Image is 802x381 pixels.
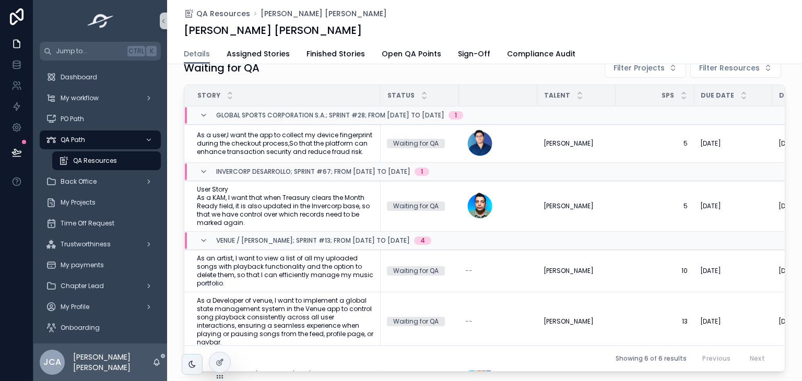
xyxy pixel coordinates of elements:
[700,317,766,326] a: [DATE]
[73,157,117,165] span: QA Resources
[227,44,290,65] a: Assigned Stories
[393,317,439,326] div: Waiting for QA
[544,202,609,210] a: [PERSON_NAME]
[700,317,721,326] span: [DATE]
[700,202,766,210] a: [DATE]
[184,44,210,64] a: Details
[507,44,575,65] a: Compliance Audit
[306,44,365,65] a: Finished Stories
[465,267,531,275] a: --
[387,317,453,326] a: Waiting for QA
[196,8,250,19] span: QA Resources
[544,91,570,100] span: Talent
[699,63,760,73] span: Filter Resources
[52,151,161,170] a: QA Resources
[184,23,362,38] h1: [PERSON_NAME] [PERSON_NAME]
[61,282,104,290] span: Chapter Lead
[544,317,609,326] a: [PERSON_NAME]
[779,267,799,275] span: [DATE]
[61,240,111,248] span: Trustworthiness
[61,219,114,228] span: Time Off Request
[33,61,167,343] div: scrollable content
[507,49,575,59] span: Compliance Audit
[261,8,387,19] a: [PERSON_NAME] [PERSON_NAME]
[544,202,594,210] span: [PERSON_NAME]
[465,317,473,326] span: --
[700,267,766,275] a: [DATE]
[61,136,85,144] span: QA Path
[61,324,100,332] span: Onboarding
[458,49,490,59] span: Sign-Off
[216,236,410,245] span: Venue / [PERSON_NAME]; Sprint #13; From [DATE] to [DATE]
[197,254,374,288] span: As an artist, I want to view a list of all my uploaded songs with playback functionality and the ...
[61,115,84,123] span: PO Path
[690,58,781,78] button: Select Button
[61,303,89,311] span: My Profile
[465,267,473,275] span: --
[544,139,609,148] a: [PERSON_NAME]
[84,13,117,29] img: App logo
[227,49,290,59] span: Assigned Stories
[40,110,161,128] a: PO Path
[544,267,609,275] a: [PERSON_NAME]
[382,49,441,59] span: Open QA Points
[73,352,152,373] p: [PERSON_NAME] [PERSON_NAME]
[40,130,161,149] a: QA Path
[56,47,123,55] span: Jump to...
[61,94,99,102] span: My workflow
[197,185,374,227] a: User Story As a KAM, I want that when Treasury clears the Month Ready field, it is also updated i...
[421,168,423,176] div: 1
[40,235,161,254] a: Trustworthiness
[779,317,799,326] span: [DATE]
[40,193,161,212] a: My Projects
[393,139,439,148] div: Waiting for QA
[197,131,374,156] a: As a user,I want the app to collect my device fingerprint during the checkout process,So that the...
[622,139,688,148] a: 5
[455,111,457,120] div: 1
[40,318,161,337] a: Onboarding
[622,317,688,326] a: 13
[61,73,97,81] span: Dashboard
[393,266,439,276] div: Waiting for QA
[700,267,721,275] span: [DATE]
[700,139,766,148] a: [DATE]
[616,354,687,363] span: Showing 6 of 6 results
[40,89,161,108] a: My workflow
[387,139,453,148] a: Waiting for QA
[40,42,161,61] button: Jump to...CtrlK
[544,267,594,275] span: [PERSON_NAME]
[40,214,161,233] a: Time Off Request
[779,139,799,148] span: [DATE]
[622,267,688,275] a: 10
[40,277,161,295] a: Chapter Lead
[605,58,686,78] button: Select Button
[614,63,665,73] span: Filter Projects
[197,91,220,100] span: Story
[387,266,453,276] a: Waiting for QA
[387,91,415,100] span: Status
[387,201,453,211] a: Waiting for QA
[465,317,531,326] a: --
[184,61,260,75] h1: Waiting for QA
[393,201,439,211] div: Waiting for QA
[662,91,674,100] span: SPs
[197,296,374,347] a: As a Developer of venue, I want to implement a global state management system in the Venue app to...
[544,317,594,326] span: [PERSON_NAME]
[147,47,156,55] span: K
[184,8,250,19] a: QA Resources
[779,202,799,210] span: [DATE]
[184,49,210,59] span: Details
[700,139,721,148] span: [DATE]
[420,236,425,245] div: 4
[306,49,365,59] span: Finished Stories
[216,168,410,176] span: Invercorp Desarrollo; Sprint #67; From [DATE] to [DATE]
[43,356,61,368] span: JCA
[40,256,161,275] a: My payments
[701,91,734,100] span: Due Date
[700,202,721,210] span: [DATE]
